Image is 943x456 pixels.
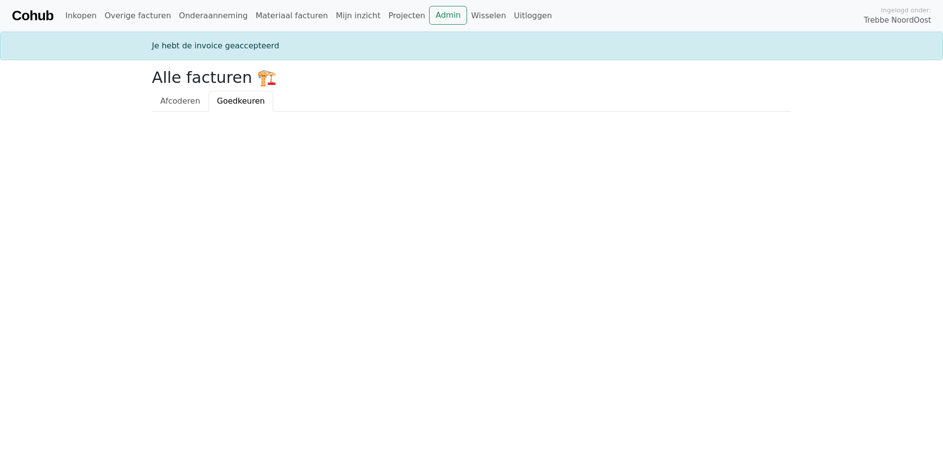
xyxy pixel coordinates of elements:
a: Uitloggen [510,6,556,26]
a: Onderaanneming [175,6,252,26]
span: Ingelogd onder: [881,5,931,15]
span: Goedkeuren [217,96,265,106]
div: Je hebt de invoice geaccepteerd [146,40,797,52]
a: Admin [429,6,467,25]
a: Inkopen [61,6,100,26]
a: Cohub [12,4,53,28]
a: Overige facturen [101,6,175,26]
a: Mijn inzicht [332,6,385,26]
span: Afcoderen [160,96,200,106]
a: Projecten [384,6,429,26]
a: Wisselen [467,6,510,26]
a: Afcoderen [152,91,209,112]
a: Goedkeuren [209,91,273,112]
a: Materiaal facturen [252,6,332,26]
h2: Alle facturen 🏗️ [152,68,791,87]
span: Trebbe NoordOost [864,15,931,26]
